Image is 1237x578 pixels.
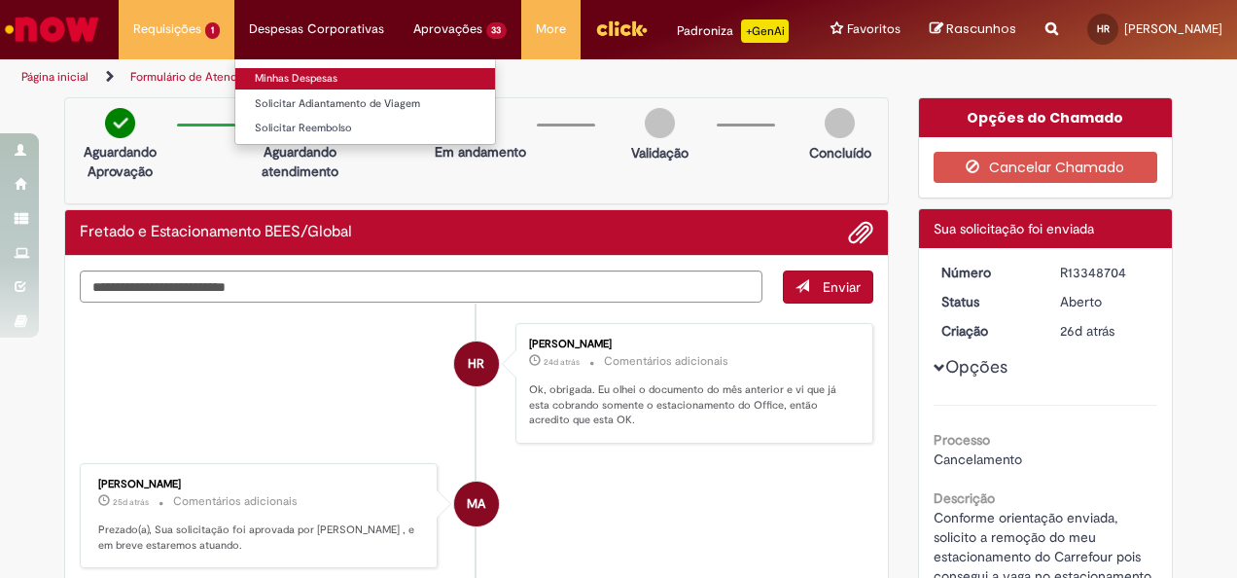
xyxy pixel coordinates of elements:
[927,292,1046,311] dt: Status
[2,10,102,49] img: ServiceNow
[413,19,482,39] span: Aprovações
[645,108,675,138] img: img-circle-grey.png
[934,220,1094,237] span: Sua solicitação foi enviada
[930,20,1016,39] a: Rascunhos
[946,19,1016,38] span: Rascunhos
[1097,22,1110,35] span: HR
[15,59,810,95] ul: Trilhas de página
[934,451,1022,468] span: Cancelamento
[486,22,508,39] span: 33
[823,278,861,296] span: Enviar
[249,19,384,39] span: Despesas Corporativas
[934,431,990,449] b: Processo
[927,263,1046,282] dt: Número
[1124,20,1222,37] span: [PERSON_NAME]
[1060,322,1114,340] span: 26d atrás
[80,271,762,303] textarea: Digite sua mensagem aqui...
[113,496,149,508] span: 25d atrás
[1060,322,1114,340] time: 03/08/2025 19:24:02
[544,356,580,368] span: 24d atrás
[454,482,499,526] div: Michael Almeida
[98,523,422,553] p: Prezado(a), Sua solicitação foi aprovada por [PERSON_NAME] , e em breve estaremos atuando.
[454,342,499,386] div: Herena Nogueira Rezende
[80,224,352,241] h2: Fretado e Estacionamento BEES/Global Histórico de tíquete
[205,22,220,39] span: 1
[235,68,495,90] a: Minhas Despesas
[173,493,298,510] small: Comentários adicionais
[927,321,1046,341] dt: Criação
[529,339,853,350] div: [PERSON_NAME]
[435,142,526,162] p: Em andamento
[536,19,566,39] span: More
[468,341,484,387] span: HR
[133,19,201,39] span: Requisições
[631,143,689,163] p: Validação
[1060,292,1150,311] div: Aberto
[595,14,648,43] img: click_logo_yellow_360x200.png
[934,152,1158,183] button: Cancelar Chamado
[98,479,422,490] div: [PERSON_NAME]
[934,489,995,507] b: Descrição
[825,108,855,138] img: img-circle-grey.png
[604,353,728,370] small: Comentários adicionais
[467,481,485,527] span: MA
[741,19,789,43] p: +GenAi
[783,271,873,304] button: Enviar
[919,98,1173,137] div: Opções do Chamado
[130,69,274,85] a: Formulário de Atendimento
[677,19,789,43] div: Padroniza
[847,19,901,39] span: Favoritos
[73,142,167,181] p: Aguardando Aprovação
[21,69,88,85] a: Página inicial
[235,118,495,139] a: Solicitar Reembolso
[1060,321,1150,341] div: 03/08/2025 19:24:02
[113,496,149,508] time: 04/08/2025 16:59:17
[234,58,496,145] ul: Despesas Corporativas
[544,356,580,368] time: 05/08/2025 14:00:02
[1060,263,1150,282] div: R13348704
[253,142,347,181] p: Aguardando atendimento
[848,220,873,245] button: Adicionar anexos
[235,93,495,115] a: Solicitar Adiantamento de Viagem
[809,143,871,163] p: Concluído
[105,108,135,138] img: check-circle-green.png
[529,382,853,428] p: Ok, obrigada. Eu olhei o documento do mês anterior e vi que já esta cobrando somente o estacionam...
